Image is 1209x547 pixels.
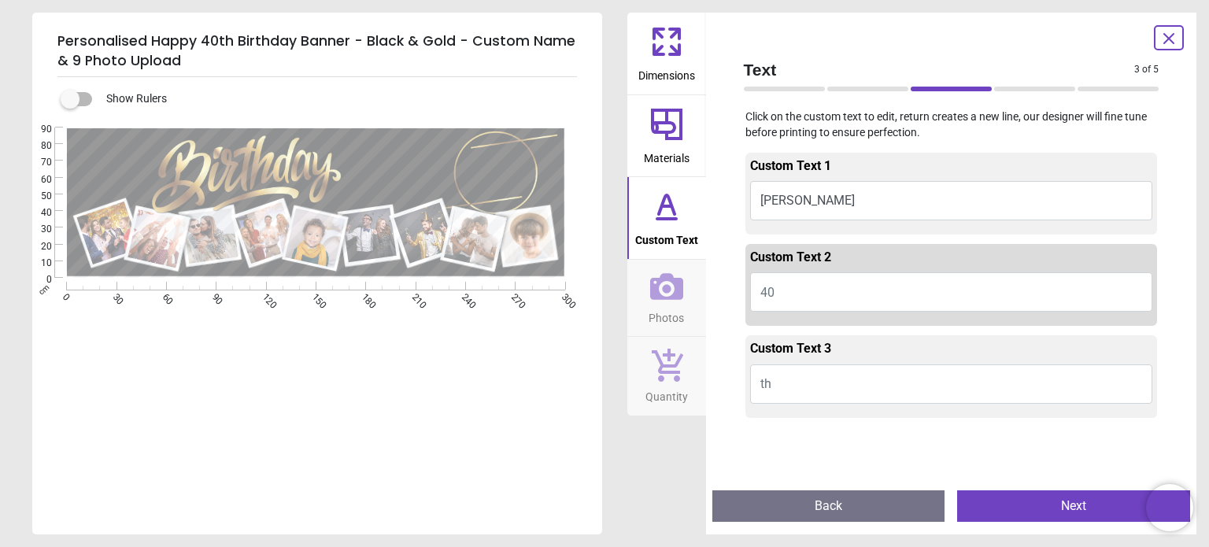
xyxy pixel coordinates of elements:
[750,158,831,173] span: Custom Text 1
[627,337,706,416] button: Quantity
[645,382,688,405] span: Quantity
[22,139,52,153] span: 80
[957,490,1190,522] button: Next
[627,177,706,259] button: Custom Text
[750,181,1153,220] button: [PERSON_NAME]
[22,257,52,270] span: 10
[627,13,706,94] button: Dimensions
[712,490,945,522] button: Back
[22,206,52,220] span: 40
[760,285,775,300] span: 40
[638,61,695,84] span: Dimensions
[22,190,52,203] span: 50
[627,95,706,177] button: Materials
[22,240,52,253] span: 20
[644,143,690,167] span: Materials
[22,156,52,169] span: 70
[57,25,577,77] h5: Personalised Happy 40th Birthday Banner - Black & Gold - Custom Name & 9 Photo Upload
[750,249,831,264] span: Custom Text 2
[1134,63,1159,76] span: 3 of 5
[750,272,1153,312] button: 40
[627,260,706,337] button: Photos
[1146,484,1193,531] iframe: Brevo live chat
[750,341,831,356] span: Custom Text 3
[70,90,602,109] div: Show Rulers
[750,364,1153,404] button: th
[22,123,52,136] span: 90
[635,225,698,249] span: Custom Text
[22,273,52,286] span: 0
[22,173,52,187] span: 60
[744,58,1135,81] span: Text
[731,109,1172,140] p: Click on the custom text to edit, return creates a new line, our designer will fine tune before p...
[649,303,684,327] span: Photos
[760,376,771,391] span: th
[22,223,52,236] span: 30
